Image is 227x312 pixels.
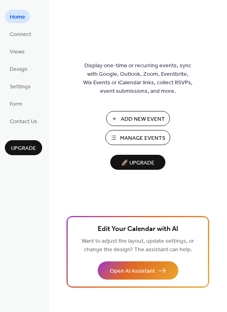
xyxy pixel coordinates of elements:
[10,65,28,74] span: Design
[10,83,31,91] span: Settings
[120,134,165,143] span: Manage Events
[5,62,32,75] a: Design
[121,115,165,124] span: Add New Event
[5,97,27,110] a: Form
[110,267,155,276] span: Open AI Assistant
[98,261,178,280] button: Open AI Assistant
[5,114,42,128] a: Contact Us
[10,48,25,56] span: Views
[5,140,42,155] button: Upgrade
[10,100,22,109] span: Form
[10,118,37,126] span: Contact Us
[5,27,36,41] a: Connect
[5,45,30,58] a: Views
[106,111,170,126] button: Add New Event
[115,158,161,169] span: 🚀 Upgrade
[81,236,194,255] span: Want to adjust the layout, update settings, or change the design? The assistant can help.
[5,79,36,93] a: Settings
[10,13,25,21] span: Home
[83,62,193,96] span: Display one-time or recurring events, sync with Google, Outlook, Zoom, Eventbrite, Wix Events or ...
[98,224,178,235] span: Edit Your Calendar with AI
[105,130,170,145] button: Manage Events
[5,10,30,23] a: Home
[11,144,36,153] span: Upgrade
[10,30,31,39] span: Connect
[110,155,165,170] button: 🚀 Upgrade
